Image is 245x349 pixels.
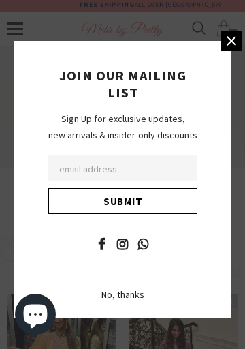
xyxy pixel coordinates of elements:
[101,288,144,301] span: No, thanks
[48,112,197,141] span: Sign Up for exclusive updates, new arrivals & insider-only discounts
[11,294,60,338] inbox-online-store-chat: Shopify online store chat
[59,67,186,101] span: JOIN OUR MAILING LIST
[48,155,197,181] input: Email Address
[221,31,242,51] a: Close
[48,188,197,214] input: Submit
